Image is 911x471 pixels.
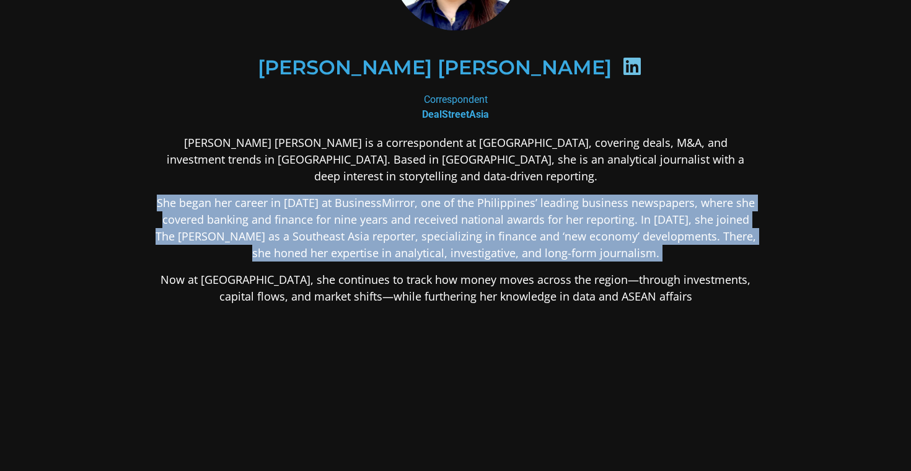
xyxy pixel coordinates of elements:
p: She began her career in [DATE] at BusinessMirror, one of the Philippines’ leading business newspa... [154,195,757,262]
h2: [PERSON_NAME] [PERSON_NAME] [258,58,612,77]
p: [PERSON_NAME] [PERSON_NAME] is a correspondent at [GEOGRAPHIC_DATA], covering deals, M&A, and inv... [154,134,757,185]
p: Now at [GEOGRAPHIC_DATA], she continues to track how money moves across the region—through invest... [154,271,757,305]
div: Correspondent [154,92,757,122]
b: DealStreetAsia [422,108,489,120]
